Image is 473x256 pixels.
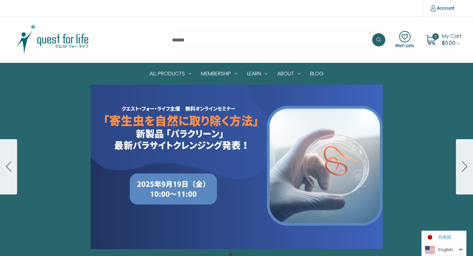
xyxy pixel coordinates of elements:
ul: Language list [421,231,466,243]
div: Language [421,243,466,256]
a: About [272,63,305,84]
aside: Language selected: English [421,243,466,256]
a: Blog [305,63,328,84]
img: Quest Group [11,23,94,56]
a: Cart with 0 items [442,32,462,47]
button: Go to slide 2 [456,139,473,194]
a: Wish Lists [395,31,414,49]
span: 0 [432,33,439,40]
a: English [422,243,466,256]
a: 日本語 [422,231,456,243]
span: My Cart [442,32,462,40]
span: $0.00 [442,39,456,47]
a: Learn [242,63,272,84]
a: All Products [145,63,196,84]
a: Membership [196,63,242,84]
